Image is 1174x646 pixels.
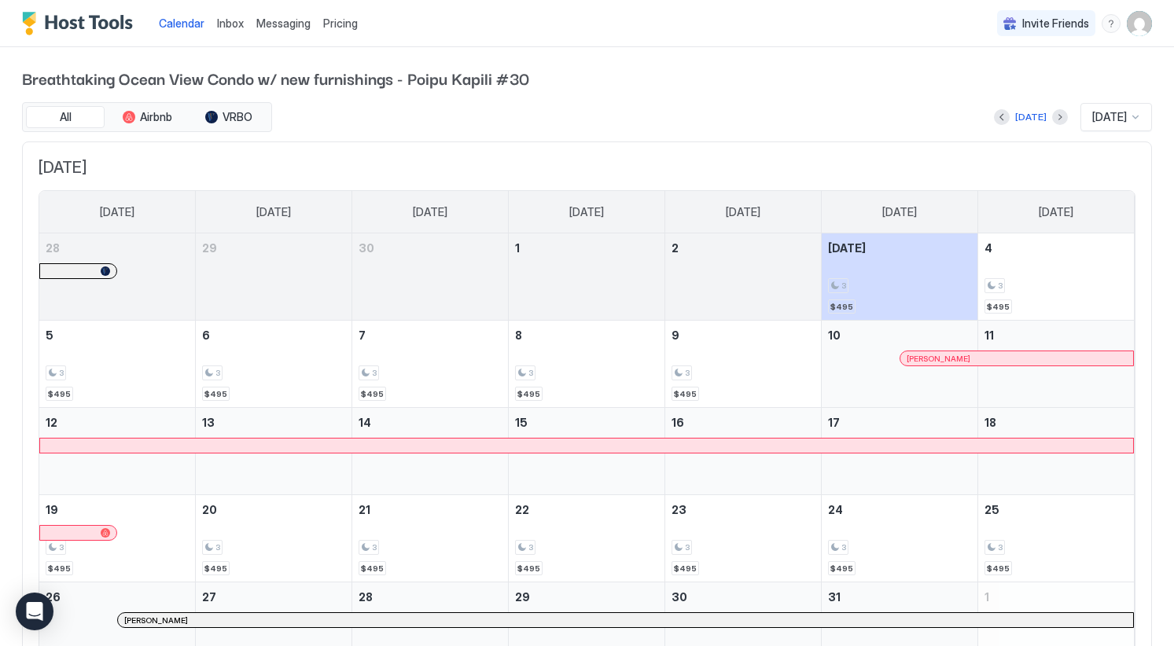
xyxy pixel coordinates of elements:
span: 28 [46,241,60,255]
td: October 17, 2025 [821,408,977,495]
span: 14 [359,416,371,429]
span: $495 [987,302,1010,312]
span: 3 [215,368,220,378]
span: 1 [515,241,520,255]
span: 21 [359,503,370,516]
span: 3 [215,542,220,552]
span: 3 [841,281,846,291]
div: [DATE] [1015,110,1047,124]
div: tab-group [22,102,272,132]
td: October 22, 2025 [509,495,665,582]
td: October 4, 2025 [977,233,1134,321]
span: 3 [528,368,533,378]
a: October 11, 2025 [978,321,1134,350]
span: [DATE] [1092,110,1127,124]
a: Friday [867,191,933,233]
span: 2 [672,241,679,255]
a: October 1, 2025 [509,233,664,262]
span: 8 [515,329,522,342]
span: $495 [361,563,384,574]
button: VRBO [190,106,268,128]
td: October 2, 2025 [664,233,821,321]
span: 3 [372,368,377,378]
span: 23 [672,503,686,516]
span: 29 [202,241,217,255]
span: 25 [984,503,999,516]
a: October 13, 2025 [196,408,351,437]
span: 15 [515,416,528,429]
td: October 5, 2025 [39,321,196,408]
span: [DATE] [1039,205,1073,219]
div: User profile [1127,11,1152,36]
span: 20 [202,503,217,516]
span: VRBO [223,110,252,124]
span: 28 [359,590,373,604]
span: [DATE] [100,205,134,219]
a: Thursday [710,191,776,233]
a: Saturday [1023,191,1089,233]
span: 17 [828,416,840,429]
div: menu [1102,14,1121,33]
a: October 25, 2025 [978,495,1134,524]
span: 29 [515,590,530,604]
span: $495 [361,389,384,399]
span: [DATE] [569,205,604,219]
a: October 10, 2025 [822,321,977,350]
span: 30 [672,590,687,604]
span: 1 [984,590,989,604]
span: [DATE] [726,205,760,219]
td: October 13, 2025 [196,408,352,495]
td: September 29, 2025 [196,233,352,321]
span: [DATE] [256,205,291,219]
a: Calendar [159,15,204,31]
a: October 31, 2025 [822,582,977,611]
span: [PERSON_NAME] [907,354,970,364]
span: [DATE] [882,205,917,219]
a: Host Tools Logo [22,12,140,35]
td: September 30, 2025 [352,233,509,321]
a: October 3, 2025 [822,233,977,262]
td: October 10, 2025 [821,321,977,408]
span: [PERSON_NAME] [124,615,188,626]
td: October 6, 2025 [196,321,352,408]
a: October 30, 2025 [665,582,821,611]
a: September 30, 2025 [352,233,508,262]
a: September 28, 2025 [39,233,195,262]
a: October 20, 2025 [196,495,351,524]
span: 27 [202,590,216,604]
button: Previous month [994,109,1010,125]
span: All [60,110,72,124]
span: 7 [359,329,366,342]
span: 5 [46,329,53,342]
td: October 19, 2025 [39,495,196,582]
span: Invite Friends [1022,17,1089,31]
a: October 8, 2025 [509,321,664,350]
a: October 28, 2025 [352,582,508,611]
span: $495 [830,563,853,574]
td: October 25, 2025 [977,495,1134,582]
span: 11 [984,329,994,342]
td: October 21, 2025 [352,495,509,582]
span: $495 [987,563,1010,574]
div: Open Intercom Messenger [16,593,53,630]
a: October 6, 2025 [196,321,351,350]
td: October 23, 2025 [664,495,821,582]
span: $495 [674,389,697,399]
span: 30 [359,241,374,255]
td: October 18, 2025 [977,408,1134,495]
td: October 15, 2025 [509,408,665,495]
a: October 29, 2025 [509,582,664,611]
button: All [26,106,105,128]
span: $495 [517,563,540,574]
a: October 12, 2025 [39,408,195,437]
span: 3 [685,542,690,552]
span: $495 [517,389,540,399]
span: $495 [48,563,71,574]
a: October 5, 2025 [39,321,195,350]
td: October 9, 2025 [664,321,821,408]
span: Inbox [217,17,244,30]
span: Messaging [256,17,311,30]
a: October 23, 2025 [665,495,821,524]
td: September 28, 2025 [39,233,196,321]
